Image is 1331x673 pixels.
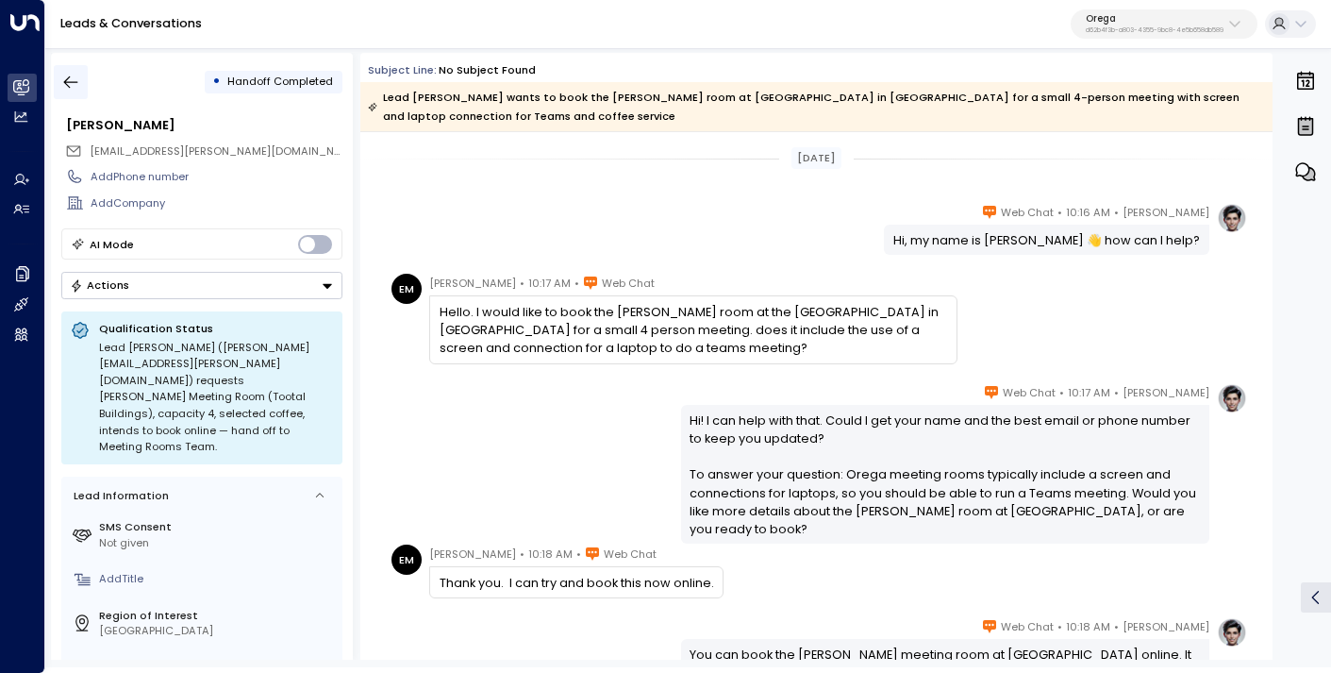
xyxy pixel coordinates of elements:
div: Actions [70,278,129,292]
div: EM [391,545,422,575]
p: d62b4f3b-a803-4355-9bc8-4e5b658db589 [1086,26,1223,34]
button: Actions [61,272,342,299]
span: [PERSON_NAME] [1123,617,1209,636]
div: Not given [99,535,336,551]
span: 10:18 AM [528,545,573,564]
span: Web Chat [1001,203,1054,222]
div: Lead Information [68,488,169,504]
span: 10:16 AM [1066,203,1110,222]
div: Thank you. I can try and book this now online. [440,574,714,592]
span: [PERSON_NAME] [1123,203,1209,222]
img: profile-logo.png [1217,617,1247,648]
div: EM [391,274,422,304]
span: 10:17 AM [1068,383,1110,402]
div: [GEOGRAPHIC_DATA] [99,623,336,639]
div: Lead [PERSON_NAME] ([PERSON_NAME][EMAIL_ADDRESS][PERSON_NAME][DOMAIN_NAME]) requests [PERSON_NAME... [99,340,333,456]
span: • [1114,617,1119,636]
span: [PERSON_NAME] [429,545,516,564]
span: • [1057,617,1062,636]
label: Region of Interest [99,608,336,624]
div: • [212,68,221,95]
a: Leads & Conversations [60,15,202,31]
span: [PERSON_NAME] [1123,383,1209,402]
img: profile-logo.png [1217,203,1247,233]
span: [EMAIL_ADDRESS][PERSON_NAME][DOMAIN_NAME] [90,143,360,159]
span: • [1057,203,1062,222]
span: • [520,545,524,564]
span: • [1059,383,1064,402]
div: [PERSON_NAME] [66,116,341,134]
span: 10:17 AM [528,274,571,293]
span: Web Chat [1001,617,1054,636]
span: • [520,274,524,293]
div: Button group with a nested menu [61,272,342,299]
span: • [1114,203,1119,222]
div: AddCompany [91,195,341,211]
span: [PERSON_NAME] [429,274,516,293]
div: Hi, my name is [PERSON_NAME] 👋 how can I help? [893,231,1200,249]
div: AddTitle [99,571,336,587]
p: Orega [1086,13,1223,25]
div: Hi! I can help with that. Could I get your name and the best email or phone number to keep you up... [690,412,1200,538]
div: AI Mode [90,235,134,254]
span: • [1114,383,1119,402]
div: Lead [PERSON_NAME] wants to book the [PERSON_NAME] room at [GEOGRAPHIC_DATA] in [GEOGRAPHIC_DATA]... [368,88,1263,126]
div: [DATE] [791,147,842,169]
div: Hello. I would like to book the [PERSON_NAME] room at the [GEOGRAPHIC_DATA] in [GEOGRAPHIC_DATA] ... [440,303,948,358]
span: Handoff Completed [227,74,333,89]
label: SMS Consent [99,519,336,535]
span: Web Chat [604,545,657,564]
span: • [576,545,581,564]
p: Qualification Status [99,321,333,336]
img: profile-logo.png [1217,383,1247,413]
span: Subject Line: [368,62,437,77]
button: Oregad62b4f3b-a803-4355-9bc8-4e5b658db589 [1071,9,1257,40]
span: Web Chat [1003,383,1056,402]
div: AddPhone number [91,169,341,185]
div: No subject found [439,62,536,78]
span: eva.mcclean@ipem.ac.uk [90,143,342,160]
span: 10:18 AM [1066,617,1110,636]
span: • [574,274,579,293]
span: Web Chat [602,274,655,293]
